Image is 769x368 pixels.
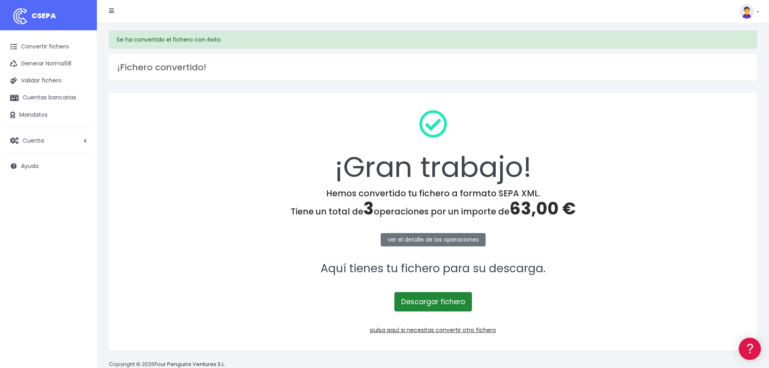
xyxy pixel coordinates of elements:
div: Programadores [8,194,153,202]
div: Información general [8,56,153,64]
span: 63,00 € [509,197,576,221]
a: Validar fichero [4,72,93,89]
h3: ¡Fichero convertido! [117,62,749,73]
a: Descargar fichero [394,292,472,311]
a: Mandatos [4,107,93,124]
div: ¡Gran trabajo! [119,103,746,188]
a: ver el detalle de las operaciones [381,233,486,246]
div: Convertir ficheros [8,89,153,97]
button: Contáctanos [8,216,153,230]
a: pulsa aquí si necesitas convertir otro fichero [370,326,496,334]
img: logo [10,6,30,26]
a: Four Penguins Ventures S.L. [155,360,225,368]
a: Información general [8,69,153,81]
a: API [8,206,153,219]
img: profile [740,4,754,19]
a: Cuentas bancarias [4,89,93,106]
h4: Hemos convertido tu fichero a formato SEPA XML. Tiene un total de operaciones por un importe de [119,188,746,219]
p: Aquí tienes tu fichero para su descarga. [119,260,746,278]
span: Cuenta [23,136,44,144]
span: Ayuda [21,162,39,170]
a: Formatos [8,102,153,115]
div: Se ha convertido el fichero con éxito [109,31,757,48]
span: 3 [363,197,374,221]
a: Ayuda [4,158,93,175]
a: Convertir fichero [4,38,93,55]
a: General [8,173,153,186]
a: Problemas habituales [8,115,153,127]
a: Perfiles de empresas [8,140,153,152]
span: CSEPA [31,11,56,21]
a: POWERED BY ENCHANT [111,233,155,240]
a: Videotutoriales [8,127,153,140]
div: Facturación [8,160,153,168]
a: Generar Norma58 [4,55,93,72]
a: Cuenta [4,132,93,149]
